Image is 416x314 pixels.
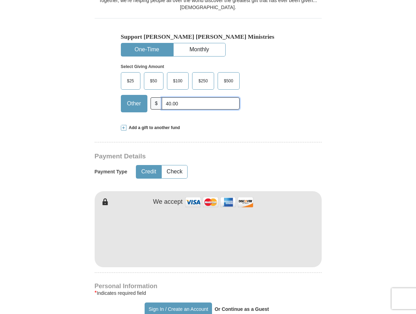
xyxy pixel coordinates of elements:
[195,76,211,86] span: $250
[151,97,162,110] span: $
[95,169,127,175] h5: Payment Type
[124,76,138,86] span: $25
[220,76,237,86] span: $500
[95,152,273,160] h3: Payment Details
[174,43,225,56] button: Monthly
[147,76,161,86] span: $50
[95,283,322,289] h4: Personal Information
[124,98,145,109] span: Other
[121,33,295,40] h5: Support [PERSON_NAME] [PERSON_NAME] Ministries
[184,195,254,210] img: credit cards accepted
[121,43,173,56] button: One-Time
[214,306,269,312] strong: Or Continue as a Guest
[95,289,322,297] div: Indicates required field
[126,125,180,131] span: Add a gift to another fund
[170,76,186,86] span: $100
[136,165,161,178] button: Credit
[162,97,239,110] input: Other Amount
[121,64,164,69] strong: Select Giving Amount
[153,198,183,206] h4: We accept
[162,165,187,178] button: Check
